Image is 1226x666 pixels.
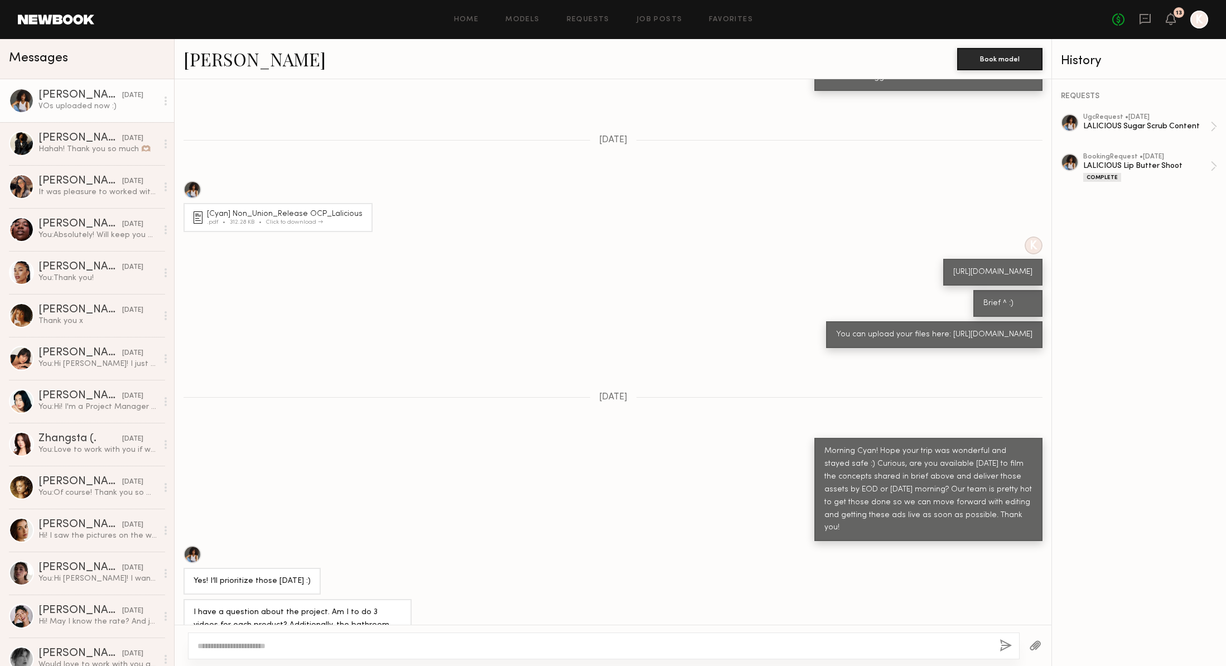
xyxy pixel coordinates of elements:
div: REQUESTS [1061,93,1217,100]
div: [DATE] [122,520,143,530]
div: Brief ^ :) [983,297,1032,310]
div: [DATE] [122,133,143,144]
div: Morning Cyan! Hope your trip was wonderful and stayed safe :) Curious, are you available [DATE] t... [824,445,1032,535]
a: ugcRequest •[DATE]LALICIOUS Sugar Scrub Content [1083,114,1217,139]
a: Requests [567,16,610,23]
a: bookingRequest •[DATE]LALICIOUS Lip Butter ShootComplete [1083,153,1217,182]
a: Home [454,16,479,23]
div: You: Absolutely! Will keep you on our radar. Thanks again! [38,230,157,240]
div: [DATE] [122,391,143,402]
div: [DATE] [122,348,143,359]
div: [DATE] [122,262,143,273]
div: Complete [1083,173,1121,182]
span: [DATE] [599,393,628,402]
div: It was pleasure to worked with you all^^ [38,187,157,197]
div: [DATE] [122,305,143,316]
div: .pdf [207,219,230,225]
a: Favorites [709,16,753,23]
div: [PERSON_NAME] [38,605,122,616]
a: Job Posts [636,16,683,23]
div: [PERSON_NAME] [38,90,122,101]
div: [PERSON_NAME] [38,519,122,530]
div: [PERSON_NAME] [38,133,122,144]
div: [PERSON_NAME] [38,262,122,273]
a: [Cyan] Non_Union_Release OCP_Lalicious.pdf312.28 KBClick to download [194,210,366,225]
div: [PERSON_NAME] [38,476,122,488]
div: You: Of course! Thank you so much!! Sorry I did not see this message come through from earlier :/ [38,488,157,498]
div: [DATE] [122,219,143,230]
div: LALICIOUS Lip Butter Shoot [1083,161,1210,171]
div: [PERSON_NAME] [38,219,122,230]
div: Hi! I saw the pictures on the website and love them all 😍 I wanted to see if it’d be possible to ... [38,530,157,541]
div: [URL][DOMAIN_NAME] [953,266,1032,279]
div: History [1061,55,1217,67]
div: [DATE] [122,176,143,187]
div: Hahah! Thank you so much 🫶🏾 [38,144,157,155]
div: Thank you x [38,316,157,326]
div: Hi! May I know the rate? And just to let you know, I don’t shoot in lingerie and bikini. [38,616,157,627]
div: You can upload your files here: [URL][DOMAIN_NAME] [836,329,1032,341]
button: Book model [957,48,1042,70]
div: You: Hi [PERSON_NAME]! I just spoke with the client over this weekend and they have decided to ta... [38,359,157,369]
div: Zhangsta (. [38,433,122,445]
div: [PERSON_NAME] [38,390,122,402]
div: [DATE] [122,477,143,488]
div: Click to download [266,219,323,225]
div: [DATE] [122,563,143,573]
div: booking Request • [DATE] [1083,153,1210,161]
span: Messages [9,52,68,65]
div: You: Hi [PERSON_NAME]! I want to sincerely apologize for the delayed response. I thought I had re... [38,573,157,584]
div: [DATE] [122,434,143,445]
a: Models [505,16,539,23]
div: [PERSON_NAME] [38,176,122,187]
div: 312.28 KB [230,219,266,225]
div: [DATE] [122,649,143,659]
a: K [1190,11,1208,28]
div: [PERSON_NAME] [38,562,122,573]
div: VOs uploaded now :) [38,101,157,112]
div: [DATE] [122,90,143,101]
div: 13 [1176,10,1182,16]
div: Yes! I’ll prioritize those [DATE] :) [194,575,311,588]
div: You: Love to work with you if we can make it happen! [38,445,157,455]
div: [PERSON_NAME] [38,648,122,659]
div: [PERSON_NAME] [38,348,122,359]
a: [PERSON_NAME] [184,47,326,71]
div: You: Hi! I'm a Project Manager working on a shoot for a bath and body brand called LALICIOUS. I a... [38,402,157,412]
div: LALICIOUS Sugar Scrub Content [1083,121,1210,132]
div: You: Thank you! [38,273,157,283]
div: I have a question about the project. Am I to do 3 videos for each product? Additionally, the bath... [194,606,402,658]
div: ugc Request • [DATE] [1083,114,1210,121]
div: [DATE] [122,606,143,616]
a: Book model [957,54,1042,63]
div: [PERSON_NAME] [38,305,122,316]
span: [DATE] [599,136,628,145]
div: [Cyan] Non_Union_Release OCP_Lalicious [207,210,366,218]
